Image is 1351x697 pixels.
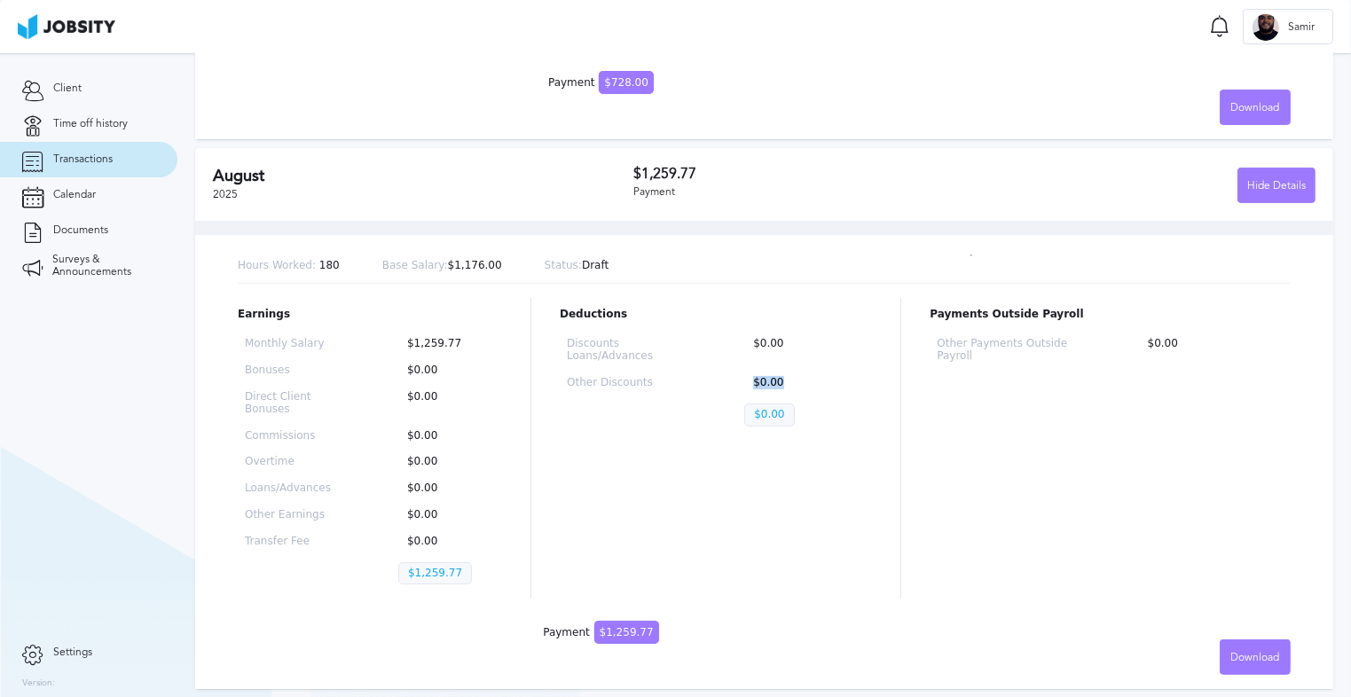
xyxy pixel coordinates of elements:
span: Download [1231,652,1280,664]
h2: August [213,167,633,185]
p: Loans/Advances [245,482,342,495]
div: Payment [633,186,974,199]
p: Discounts Loans/Advances [567,338,687,363]
p: Other Discounts [567,377,687,389]
p: Draft [545,260,609,272]
p: Commissions [245,430,342,442]
span: Hours Worked: [238,259,316,271]
div: Hide Details [1238,168,1315,204]
p: $0.00 [744,377,865,389]
div: Payment [548,77,654,90]
p: $0.00 [1139,338,1284,363]
p: $0.00 [398,430,495,442]
p: Transfer Fee [245,536,342,548]
p: Other Earnings [245,509,342,521]
p: Payments Outside Payroll [930,309,1291,321]
p: $0.00 [398,482,495,495]
button: Download [1220,639,1291,675]
p: $0.00 [398,509,495,521]
p: Deductions [560,309,872,321]
span: 2025 [213,188,238,200]
span: Transactions [53,153,113,166]
p: Direct Client Bonuses [245,391,342,416]
button: Download [1220,90,1291,125]
span: Settings [53,646,92,659]
span: Samir [1279,21,1324,34]
h3: $1,259.77 [633,166,974,182]
span: Calendar [53,189,96,201]
p: $0.00 [398,391,495,416]
p: $1,259.77 [398,338,495,350]
span: Base Salary: [382,259,448,271]
p: Overtime [245,456,342,468]
p: 180 [238,260,340,272]
p: Other Payments Outside Payroll [937,338,1081,363]
p: Earnings [238,309,502,321]
span: $728.00 [599,71,654,94]
p: Bonuses [245,364,342,377]
span: Status: [545,259,582,271]
label: Version: [22,678,55,689]
p: $0.00 [398,536,495,548]
img: ab4bad089aa723f57921c736e9817d99.png [18,14,115,39]
p: $0.00 [744,403,794,427]
span: Documents [53,224,108,237]
p: Monthly Salary [245,338,342,350]
p: $0.00 [744,338,865,363]
button: SSamir [1243,9,1333,44]
div: Payment [543,627,658,639]
div: S [1253,14,1279,41]
p: $1,176.00 [382,260,502,272]
span: Time off history [53,118,128,130]
p: $0.00 [398,364,495,377]
span: Client [53,82,82,95]
p: $1,259.77 [398,562,472,585]
span: Download [1231,102,1280,114]
p: $0.00 [398,456,495,468]
span: $1,259.77 [594,621,659,644]
span: Surveys & Announcements [52,254,155,278]
button: Hide Details [1237,168,1316,203]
